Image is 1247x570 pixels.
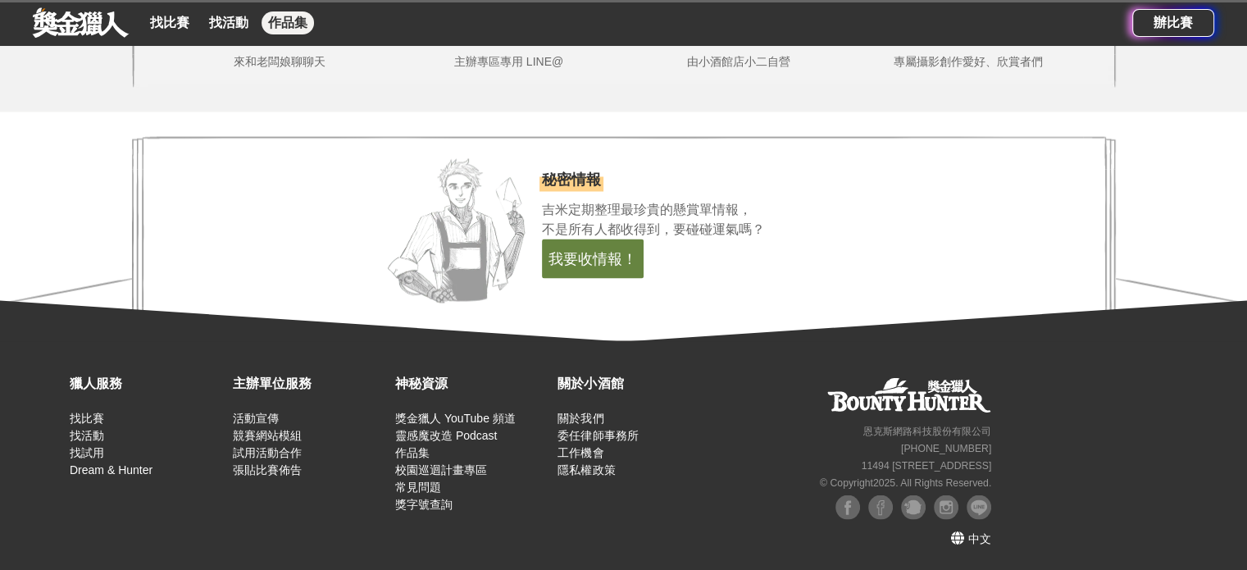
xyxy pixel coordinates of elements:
[395,445,430,458] a: 作品集
[542,239,644,278] span: 我要收情報！
[934,495,958,519] img: Instagram
[542,202,765,235] span: 吉米定期整理最珍貴的懸賞單情報， 不是所有人都收得到，要碰碰運氣嗎？
[835,495,860,519] img: Facebook
[624,53,853,71] span: 由小酒館店小二自營
[143,11,196,34] a: 找比賽
[558,373,712,393] div: 關於小酒館
[542,169,601,191] span: 秘密情報
[378,153,542,308] img: Jimi
[395,480,441,493] a: 常見問題
[967,495,991,519] img: LINE
[395,411,516,424] a: 獎金獵人 YouTube 頻道
[70,373,224,393] div: 獵人服務
[203,11,255,34] a: 找活動
[868,495,893,519] img: Facebook
[558,463,615,476] a: 隱私權政策
[395,497,453,510] a: 獎字號查詢
[232,373,386,393] div: 主辦單位服務
[820,477,991,488] small: © Copyright 2025 . All Rights Reserved.
[395,463,487,476] a: 校園巡迴計畫專區
[558,445,603,458] a: 工作機會
[901,495,926,519] img: Plurk
[968,531,991,545] span: 中文
[558,428,638,441] a: 委任律師事務所
[232,463,301,476] a: 張貼比賽佈告
[70,411,104,424] a: 找比賽
[395,428,497,441] a: 靈感魔改造 Podcast
[1132,9,1214,37] a: 辦比賽
[558,411,603,424] a: 關於我們
[863,425,991,436] small: 恩克斯網路科技股份有限公司
[862,459,992,471] small: 11494 [STREET_ADDRESS]
[232,411,278,424] a: 活動宣傳
[232,428,301,441] a: 競賽網站模組
[395,373,549,393] div: 神秘資源
[70,445,104,458] a: 找試用
[853,53,1083,71] span: 專屬攝影創作愛好、欣賞者們
[70,463,152,476] a: Dream & Hunter
[165,53,394,71] span: 來和老闆娘聊聊天
[232,445,301,458] a: 試用活動合作
[70,428,104,441] a: 找活動
[262,11,314,34] a: 作品集
[394,53,624,71] span: 主辦專區專用 LINE@
[901,442,991,454] small: [PHONE_NUMBER]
